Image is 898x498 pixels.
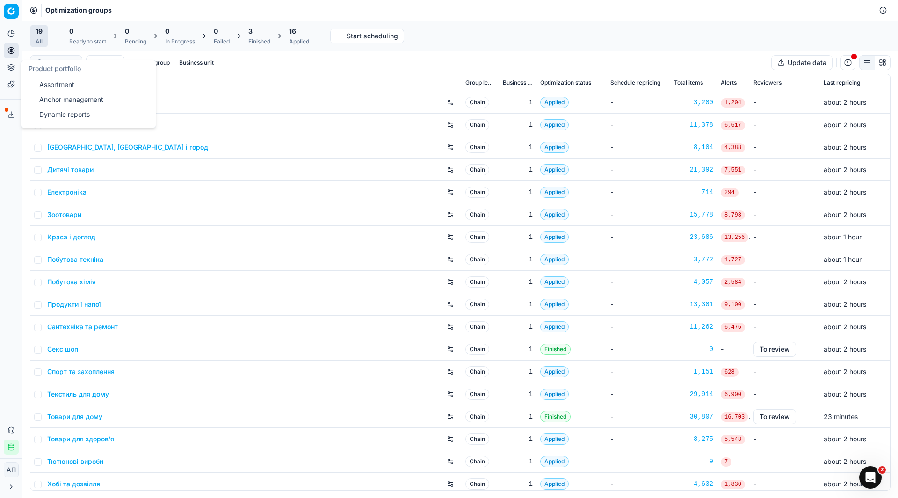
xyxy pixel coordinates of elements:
span: Chain [465,142,489,153]
div: Pending [125,38,146,45]
td: - [607,91,670,114]
td: - [607,159,670,181]
span: Chain [465,344,489,355]
span: 294 [721,188,739,197]
span: 9,100 [721,300,745,310]
div: In Progress [165,38,195,45]
a: Продукти і напої [47,300,101,309]
div: 15,778 [674,210,713,219]
span: Chain [465,366,489,377]
a: 1,151 [674,367,713,376]
td: - [750,361,820,383]
span: about 2 hours [824,210,866,218]
span: Finished [540,344,571,355]
span: 16,703 [721,412,748,422]
td: - [750,450,820,473]
td: - [750,203,820,226]
span: Total items [674,79,703,87]
span: 0 [214,27,218,36]
span: about 2 hours [824,390,866,398]
td: - [750,383,820,405]
td: - [607,136,670,159]
span: 16 [289,27,296,36]
span: Applied [540,254,569,265]
span: Schedule repricing [610,79,660,87]
td: - [607,361,670,383]
span: Optimization status [540,79,591,87]
span: Chain [465,478,489,490]
span: Applied [540,142,569,153]
td: - [607,114,670,136]
span: 1,204 [721,98,745,108]
span: Last repricing [824,79,860,87]
span: 7,551 [721,166,745,175]
td: - [750,181,820,203]
span: Applied [540,299,569,310]
a: Anchor management [36,93,145,106]
a: Assortment [36,78,145,91]
a: Текстиль для дому [47,390,109,399]
a: Товари для дому [47,412,102,421]
td: - [750,91,820,114]
div: 714 [674,188,713,197]
span: Applied [540,456,569,467]
td: - [607,203,670,226]
button: Product group [128,57,174,68]
div: 4,057 [674,277,713,287]
a: 23,686 [674,232,713,242]
td: - [607,293,670,316]
div: Applied [289,38,309,45]
span: 0 [165,27,169,36]
span: Applied [540,321,569,332]
span: about 2 hours [824,457,866,465]
div: Ready to start [69,38,106,45]
span: Applied [540,119,569,130]
a: 29,914 [674,390,713,399]
span: АП [4,463,18,477]
td: - [750,248,820,271]
td: - [750,428,820,450]
span: 0 [125,27,129,36]
div: 1 [503,434,533,444]
iframe: Intercom live chat [859,466,882,489]
td: - [607,383,670,405]
a: 13,301 [674,300,713,309]
span: Applied [540,209,569,220]
div: 1 [503,412,533,421]
div: 1 [503,188,533,197]
a: 8,275 [674,434,713,444]
a: 11,378 [674,120,713,130]
div: 1 [503,322,533,332]
div: 1 [503,367,533,376]
a: Краса і догляд [47,232,95,242]
td: - [750,316,820,338]
span: about 2 hours [824,121,866,129]
span: 2,584 [721,278,745,287]
td: - [750,114,820,136]
div: 1 [503,390,533,399]
button: Update data [771,55,833,70]
a: Зоотовари [47,210,81,219]
div: 1 [503,457,533,466]
div: 21,392 [674,165,713,174]
span: Chain [465,411,489,422]
td: - [750,136,820,159]
span: 23 minutes [824,412,858,420]
span: Chain [465,119,489,130]
td: - [607,473,670,495]
span: 1,727 [721,255,745,265]
span: 19 [36,27,43,36]
a: Побутова техніка [47,255,103,264]
span: Chain [465,456,489,467]
td: - [607,316,670,338]
td: - [750,473,820,495]
span: Chain [465,231,489,243]
div: 1 [503,255,533,264]
a: Сантехніка та ремонт [47,322,118,332]
a: Дитячі товари [47,165,94,174]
